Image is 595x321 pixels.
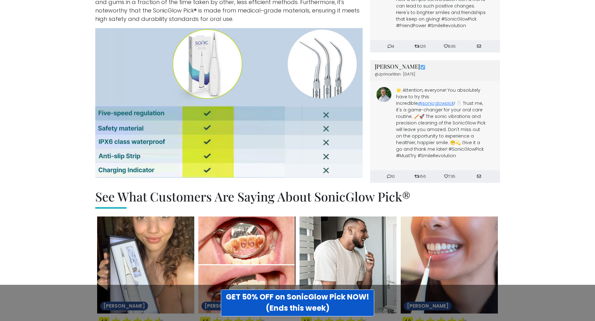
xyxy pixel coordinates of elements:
img: Image [420,64,426,70]
h3: [PERSON_NAME] [375,64,495,71]
img: Image [95,28,363,178]
img: Image [376,87,391,102]
img: rew3.jpg [300,216,397,314]
li: 4 [376,43,406,50]
li: 735 [435,174,464,180]
li: 835 [435,43,464,50]
strong: GET 50% OFF on SonicGlow Pick NOW! (Ends this week) [226,292,369,313]
a: @sonicglowpick [418,100,454,107]
li: 126 [406,43,435,50]
p: 🌟 Attention, everyone! You absolutely have to try this incredible ! 🦷 Trust me, it's a game-chang... [396,87,487,159]
img: rew1.jpg [97,216,194,314]
span: @JprinceWan · [DATE] [375,72,415,77]
img: rew4.jpg [401,216,498,314]
a: GET 50% OFF on SonicGlow Pick NOW!(Ends this week) [221,289,374,316]
li: 156 [406,174,435,180]
h2: See What Customers Are Saying About SonicGlow Pick® [95,189,500,209]
img: rew2.jpg [198,216,295,314]
li: 10 [376,174,406,180]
